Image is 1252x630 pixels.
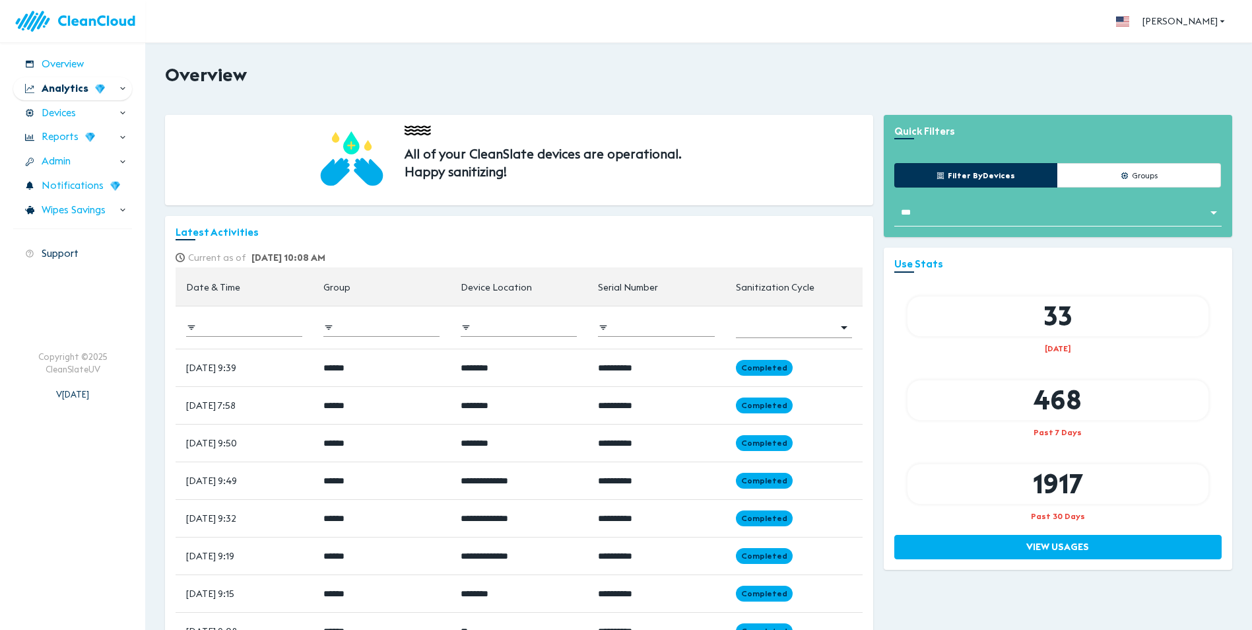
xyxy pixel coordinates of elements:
[176,349,313,386] td: [DATE] 9:39
[13,125,132,149] div: Reports
[42,81,88,96] span: Analytics
[461,279,532,295] div: Device Location
[736,475,793,486] span: Completed
[598,279,658,295] div: Serial Number
[907,343,1208,354] div: [DATE]
[1108,7,1137,36] button: more
[186,279,240,295] div: Date & Time
[907,464,1208,504] div: 1917
[95,84,105,94] img: wD3W5TX8dC78QAAAABJRU5ErkJggg==
[323,279,368,295] span: Group
[736,279,832,295] span: Sanitization Cycle
[736,550,793,561] span: Completed
[110,181,120,191] img: wD3W5TX8dC78QAAAABJRU5ErkJggg==
[165,64,247,86] h2: Overview
[42,246,79,262] span: Support
[323,279,350,295] div: Group
[461,279,549,295] span: Device Location
[176,462,313,499] td: [DATE] 9:49
[736,437,793,448] span: Completed
[1057,163,1221,188] button: Groups
[13,77,132,100] div: Analytics
[736,279,814,295] div: Sanitization Cycle
[736,362,793,373] span: Completed
[42,57,84,72] span: Overview
[13,242,132,265] div: Support
[736,588,793,599] span: Completed
[13,102,132,125] div: Devices
[894,125,1222,137] h3: Quick Filters
[405,145,863,181] h2: All of your CleanSlate devices are operational. Happy sanitizing!
[405,125,431,135] img: wave.1e6a8bb4.svg
[736,400,793,411] span: Completed
[42,203,106,218] span: Wipes Savings
[1137,9,1232,34] button: [PERSON_NAME]
[42,106,76,121] span: Devices
[894,535,1222,559] button: View Usages
[176,386,313,424] td: [DATE] 7:58
[42,154,71,169] span: Admin
[13,199,132,222] div: Wipes Savings
[736,512,793,524] span: Completed
[944,168,1015,182] span: Filter by Devices
[85,132,95,142] img: wD3W5TX8dC78QAAAABJRU5ErkJggg==
[188,252,246,263] strong: Current as of
[907,380,1208,420] div: 468
[908,539,1208,555] span: View Usages
[13,174,132,197] div: Notifications
[1142,13,1227,30] span: [PERSON_NAME]
[907,427,1208,438] div: Past 7 Days
[13,150,132,173] div: Admin
[898,202,1218,223] div: Without Label
[186,279,257,295] span: Date & Time
[13,53,132,76] div: Overview
[176,499,313,537] td: [DATE] 9:32
[176,424,313,462] td: [DATE] 9:50
[176,575,313,612] td: [DATE] 9:15
[598,279,675,295] span: Serial Number
[251,252,325,263] span: [DATE] 10:08 AM
[42,129,79,145] span: Reports
[13,3,145,40] img: logo.83bc1f05.svg
[176,537,313,575] td: [DATE] 9:19
[56,375,89,400] div: V [DATE]
[176,227,863,238] h3: Latest Activities
[319,125,385,192] img: ic_dashboard_hand.8cefc7b2.svg
[894,258,1222,270] h3: Use Stats
[42,178,104,193] span: Notifications
[1116,17,1129,26] img: flag_us.eb7bbaae.svg
[38,351,108,375] div: Copyright © 2025 CleanSlateUV
[1129,168,1158,182] span: Groups
[907,297,1208,336] div: 33
[894,163,1058,188] button: Filter byDevices
[907,510,1208,522] div: Past 30 Days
